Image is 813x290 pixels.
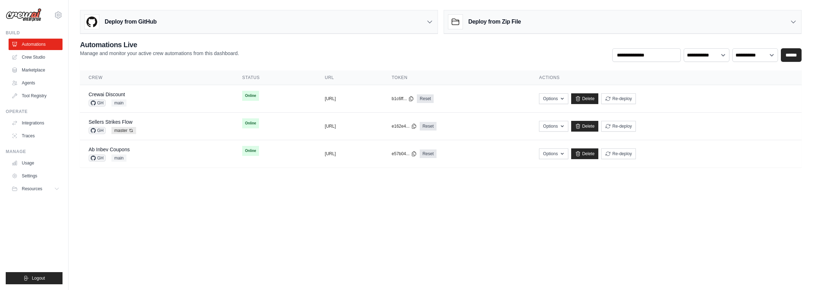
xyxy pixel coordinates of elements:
[571,121,599,132] a: Delete
[89,147,130,152] a: Ab Inbev Coupons
[89,92,125,97] a: Crewai Discount
[234,70,316,85] th: Status
[9,157,63,169] a: Usage
[242,91,259,101] span: Online
[89,99,106,107] span: GH
[6,149,63,154] div: Manage
[9,183,63,195] button: Resources
[80,70,234,85] th: Crew
[9,170,63,182] a: Settings
[420,149,437,158] a: Reset
[571,93,599,104] a: Delete
[316,70,383,85] th: URL
[601,121,636,132] button: Re-deploy
[80,40,239,50] h2: Automations Live
[9,77,63,89] a: Agents
[392,151,417,157] button: e57b04...
[601,93,636,104] button: Re-deploy
[9,90,63,102] a: Tool Registry
[9,64,63,76] a: Marketplace
[6,30,63,36] div: Build
[111,127,136,134] span: master
[571,148,599,159] a: Delete
[392,96,414,102] button: b1c6ff...
[111,99,126,107] span: main
[420,122,437,131] a: Reset
[468,18,521,26] h3: Deploy from Zip File
[530,70,802,85] th: Actions
[6,272,63,284] button: Logout
[6,8,41,22] img: Logo
[539,93,568,104] button: Options
[9,117,63,129] a: Integrations
[539,121,568,132] button: Options
[9,130,63,142] a: Traces
[242,146,259,156] span: Online
[105,18,156,26] h3: Deploy from GitHub
[89,127,106,134] span: GH
[539,148,568,159] button: Options
[242,118,259,128] span: Online
[383,70,531,85] th: Token
[32,275,45,281] span: Logout
[80,50,239,57] p: Manage and monitor your active crew automations from this dashboard.
[6,109,63,114] div: Operate
[9,39,63,50] a: Automations
[601,148,636,159] button: Re-deploy
[417,94,434,103] a: Reset
[89,154,106,162] span: GH
[22,186,42,192] span: Resources
[111,154,126,162] span: main
[9,51,63,63] a: Crew Studio
[89,119,133,125] a: Sellers Strikes Flow
[85,15,99,29] img: GitHub Logo
[392,123,417,129] button: e162e4...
